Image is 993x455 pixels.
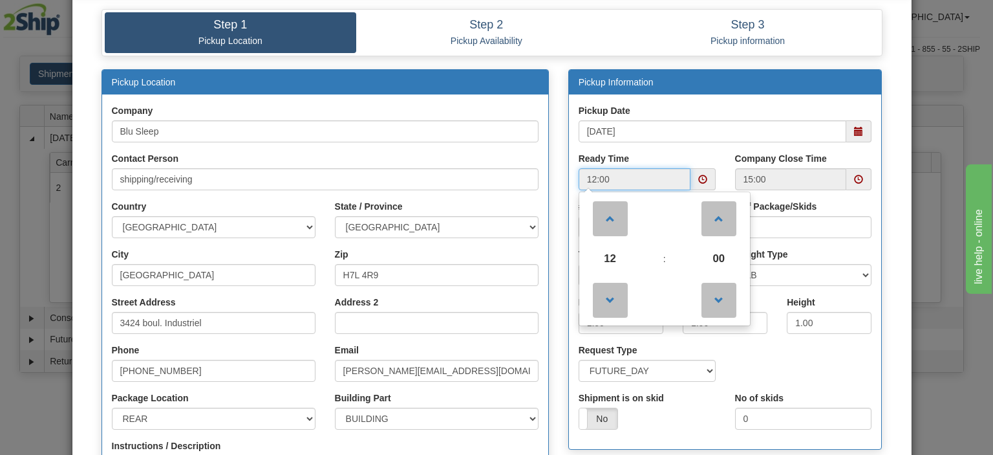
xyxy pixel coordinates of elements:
[579,104,630,117] label: Pickup Date
[112,296,176,309] label: Street Address
[112,104,153,117] label: Company
[579,77,654,87] a: Pickup Information
[112,152,178,165] label: Contact Person
[579,392,664,405] label: Shipment is on skid
[701,241,736,276] span: Pick Minute
[105,12,357,53] a: Step 1 Pickup Location
[735,248,788,261] label: Weight Type
[335,296,379,309] label: Address 2
[335,392,391,405] label: Building Part
[112,248,129,261] label: City
[963,161,992,293] iframe: chat widget
[114,35,347,47] p: Pickup Location
[735,200,817,213] label: # of Package/Skids
[10,8,120,23] div: live help - online
[787,296,815,309] label: Height
[366,19,607,32] h4: Step 2
[335,344,359,357] label: Email
[112,392,189,405] label: Package Location
[699,276,738,323] a: Decrement Minute
[112,200,147,213] label: Country
[626,19,870,32] h4: Step 3
[591,276,629,323] a: Decrement Hour
[735,152,827,165] label: Company Close Time
[579,152,629,165] label: Ready Time
[335,248,348,261] label: Zip
[617,12,879,53] a: Step 3 Pickup information
[112,77,176,87] a: Pickup Location
[626,35,870,47] p: Pickup information
[114,19,347,32] h4: Step 1
[591,195,629,241] a: Increment Hour
[579,408,617,429] label: No
[112,439,221,452] label: Instructions / Description
[112,344,140,357] label: Phone
[335,200,403,213] label: State / Province
[356,12,617,53] a: Step 2 Pickup Availability
[638,241,690,276] td: :
[579,344,637,357] label: Request Type
[735,392,784,405] label: No of skids
[593,241,628,276] span: Pick Hour
[366,35,607,47] p: Pickup Availability
[699,195,738,241] a: Increment Minute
